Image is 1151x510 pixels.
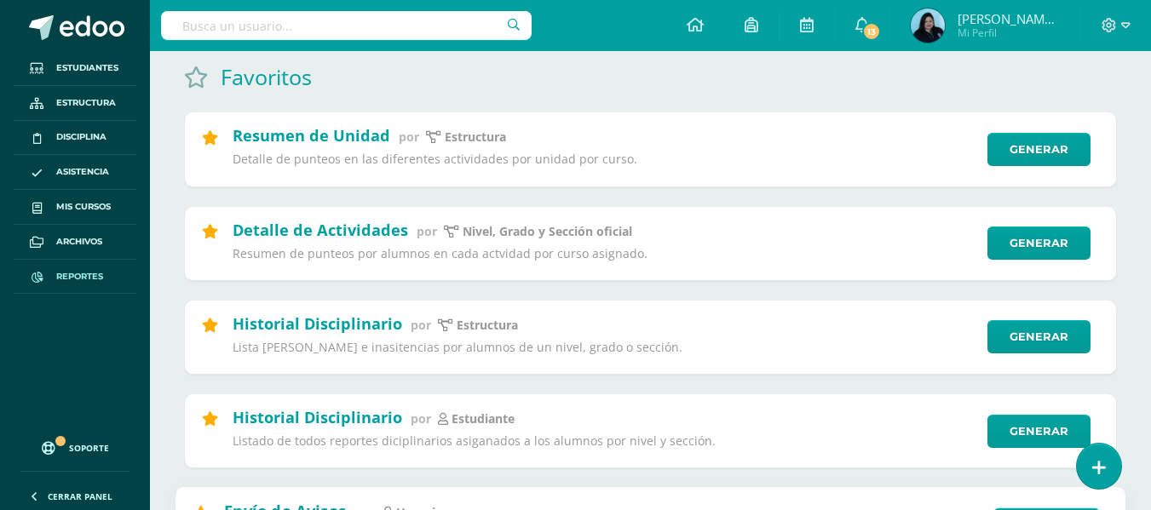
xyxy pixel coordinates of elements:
[233,407,402,427] h2: Historial Disciplinario
[911,9,945,43] img: 7cb9ebd05b140000fdc9db502d26292e.png
[56,270,103,284] span: Reportes
[452,411,515,427] p: estudiante
[417,223,437,239] span: por
[411,317,431,333] span: por
[233,433,976,449] p: Listado de todos reportes diciplinarios asiganados a los alumnos por nivel y sección.
[233,313,402,334] h2: Historial Disciplinario
[56,96,116,110] span: Estructura
[161,11,532,40] input: Busca un usuario...
[862,22,881,41] span: 13
[233,125,390,146] h2: Resumen de Unidad
[987,133,1091,166] a: Generar
[463,224,632,239] p: Nivel, Grado y Sección oficial
[987,415,1091,448] a: Generar
[399,129,419,145] span: por
[14,260,136,295] a: Reportes
[445,129,506,145] p: estructura
[69,442,109,454] span: Soporte
[14,86,136,121] a: Estructura
[14,225,136,260] a: Archivos
[20,425,129,467] a: Soporte
[14,121,136,156] a: Disciplina
[56,200,111,214] span: Mis cursos
[958,26,1060,40] span: Mi Perfil
[14,190,136,225] a: Mis cursos
[233,220,408,240] h2: Detalle de Actividades
[221,62,312,91] h1: Favoritos
[411,410,431,427] span: por
[56,130,106,144] span: Disciplina
[56,235,102,249] span: Archivos
[233,152,976,167] p: Detalle de punteos en las diferentes actividades por unidad por curso.
[457,318,518,333] p: Estructura
[987,320,1091,353] a: Generar
[56,165,109,179] span: Asistencia
[48,490,112,502] span: Cerrar panel
[233,246,976,261] p: Resumen de punteos por alumnos en cada actvidad por curso asignado.
[14,51,136,86] a: Estudiantes
[958,10,1060,27] span: [PERSON_NAME][DATE]
[14,155,136,190] a: Asistencia
[987,226,1091,260] a: Generar
[233,340,976,355] p: Lista [PERSON_NAME] e inasitencias por alumnos de un nivel, grado o sección.
[56,61,118,75] span: Estudiantes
